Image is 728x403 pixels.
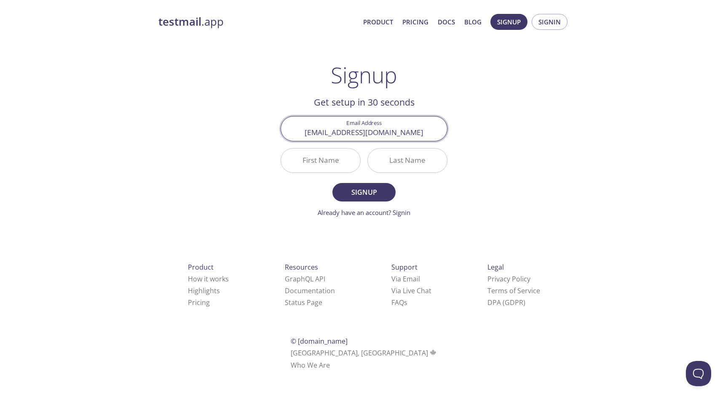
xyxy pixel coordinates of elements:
a: FAQ [391,298,407,307]
span: Signin [538,16,561,27]
h1: Signup [331,62,397,87]
button: Signup [490,14,527,30]
a: Highlights [188,286,220,295]
a: Status Page [285,298,322,307]
a: Who We Are [291,361,330,370]
a: DPA (GDPR) [487,298,525,307]
a: Pricing [188,298,210,307]
span: Legal [487,262,504,272]
a: GraphQL API [285,274,325,284]
span: Signup [497,16,521,27]
iframe: Help Scout Beacon - Open [686,361,711,386]
a: Blog [464,16,482,27]
span: © [DOMAIN_NAME] [291,337,348,346]
button: Signin [532,14,567,30]
span: Product [188,262,214,272]
a: How it works [188,274,229,284]
a: Docs [438,16,455,27]
strong: testmail [158,14,201,29]
a: Already have an account? Signin [318,208,410,217]
button: Signup [332,183,396,201]
a: Terms of Service [487,286,540,295]
span: s [404,298,407,307]
a: testmail.app [158,15,356,29]
a: Via Email [391,274,420,284]
a: Via Live Chat [391,286,431,295]
span: [GEOGRAPHIC_DATA], [GEOGRAPHIC_DATA] [291,348,438,358]
h2: Get setup in 30 seconds [281,95,447,109]
a: Pricing [402,16,428,27]
span: Resources [285,262,318,272]
span: Support [391,262,418,272]
a: Privacy Policy [487,274,530,284]
span: Signup [342,186,386,198]
a: Documentation [285,286,335,295]
a: Product [363,16,393,27]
